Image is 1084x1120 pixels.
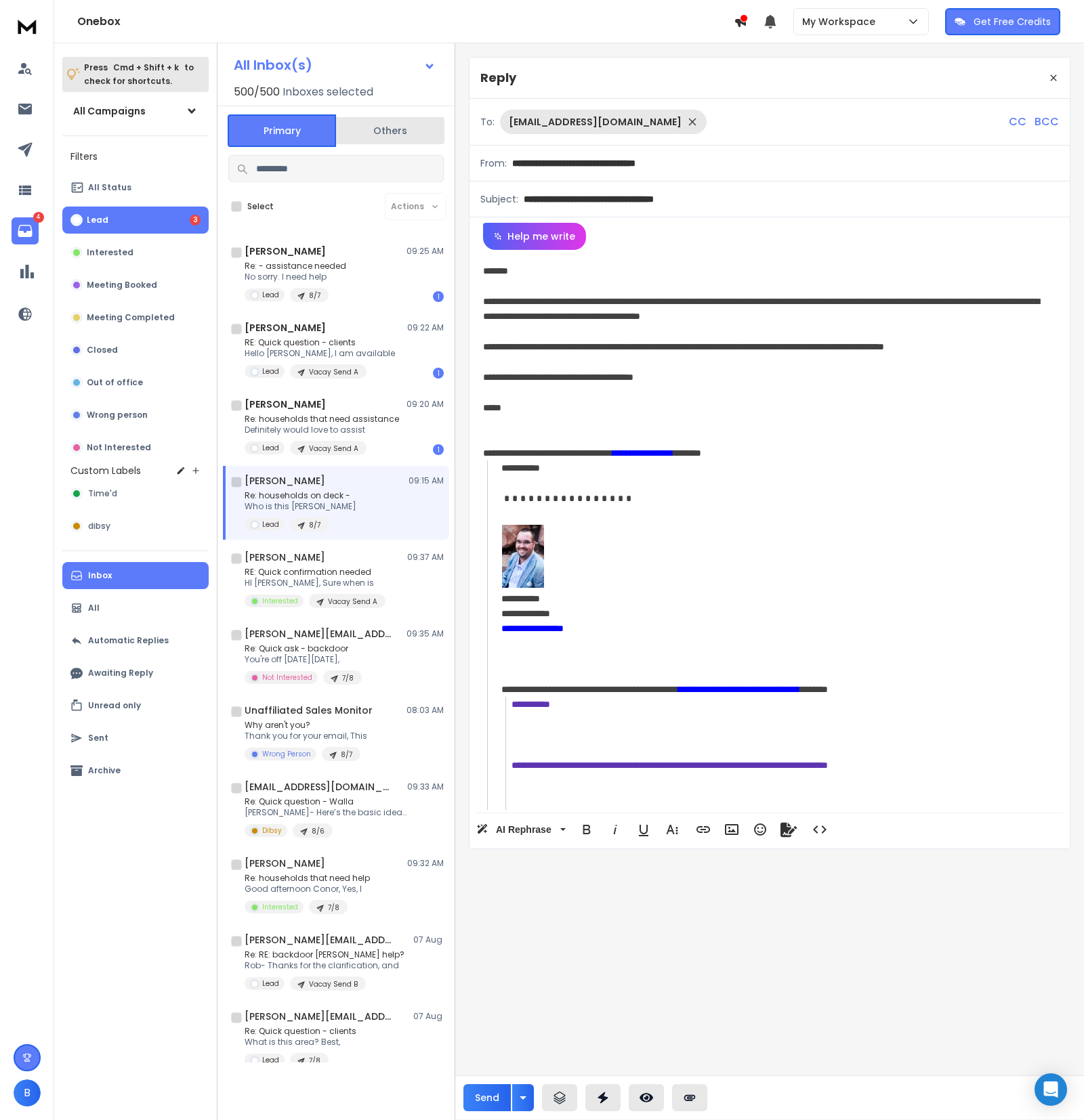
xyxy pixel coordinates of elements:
button: All Inbox(s) [223,51,446,79]
p: Interested [87,247,133,258]
p: 07 Aug [413,934,444,945]
p: 09:33 AM [407,781,444,792]
p: To: [480,115,495,129]
p: Automatic Replies [88,635,169,646]
p: Lead [262,366,279,376]
button: Underline (⌘U) [631,816,656,843]
button: Inbox [62,562,209,589]
p: Inbox [88,570,112,581]
h1: [PERSON_NAME] [245,244,326,258]
p: 09:35 AM [406,628,444,639]
p: 7/8 [342,673,354,683]
p: Out of office [87,377,143,388]
p: Re: Quick question - Walla [245,796,407,807]
button: All [62,595,209,622]
p: [PERSON_NAME]- Here’s the basic idea of [245,807,407,818]
p: Lead [262,978,279,989]
p: Get Free Credits [974,15,1051,28]
div: 1 [433,368,444,379]
p: No sorry. I need help [245,272,346,282]
p: 8/7 [309,520,320,530]
p: Lead [262,290,279,300]
span: dibsy [88,521,110,532]
p: Lead [262,519,279,530]
p: HI [PERSON_NAME], Sure when is [245,578,385,588]
button: Others [336,116,444,146]
p: Lead [87,215,108,225]
p: 09:20 AM [406,399,444,410]
button: Meeting Completed [62,304,209,331]
p: 7/8 [328,903,339,913]
p: [EMAIL_ADDRESS][DOMAIN_NAME] [509,115,682,129]
p: Not Interested [262,672,312,683]
button: All Status [62,174,209,201]
h1: [PERSON_NAME][EMAIL_ADDRESS][DOMAIN_NAME] [245,627,394,641]
button: Get Free Credits [945,8,1060,35]
h3: Inboxes selected [283,84,373,100]
p: Meeting Booked [87,280,157,290]
p: Interested [262,596,298,606]
button: More Text [659,816,685,843]
p: BCC [1035,114,1059,130]
p: Good afternoon Conor, Yes, I [245,884,370,895]
p: Re: households that need help [245,873,370,884]
p: Vacay Send A [309,367,358,377]
p: Vacay Send A [328,597,377,607]
h1: All Inbox(s) [234,58,312,72]
h1: [PERSON_NAME] [245,474,325,488]
span: Time'd [88,488,117,499]
p: 08:03 AM [406,705,444,716]
p: My Workspace [802,15,881,28]
button: Awaiting Reply [62,660,209,687]
p: Press to check for shortcuts. [84,61,194,88]
p: 8/7 [309,290,320,301]
p: Subject: [480,192,518,206]
p: 09:22 AM [407,322,444,333]
button: AI Rephrase [474,816,568,843]
p: Why aren't you? [245,720,367,731]
h1: Unaffiliated Sales Monitor [245,704,373,717]
button: Meeting Booked [62,272,209,299]
p: Re: households that need assistance [245,414,399,425]
p: Archive [88,765,121,776]
p: 7/8 [309,1056,320,1066]
p: Meeting Completed [87,312,175,323]
p: Re: - assistance needed [245,261,346,272]
p: Rob- Thanks for the clarification, and [245,960,404,971]
p: What is this area? Best, [245,1037,356,1048]
button: Automatic Replies [62,627,209,654]
p: Vacay Send A [309,444,358,454]
p: Lead [262,443,279,453]
button: Help me write [483,223,586,250]
button: Signature [776,816,801,843]
p: Lead [262,1055,279,1065]
button: B [14,1079,41,1106]
p: Re: households on deck - [245,490,356,501]
button: Archive [62,757,209,784]
p: Unread only [88,700,141,711]
button: Emoticons [747,816,773,843]
button: Time'd [62,480,209,507]
button: Primary [228,114,336,147]
button: Closed [62,337,209,364]
p: 09:15 AM [409,475,444,486]
p: Vacay Send B [309,979,358,989]
p: 8/7 [341,750,352,760]
div: 1 [433,291,444,302]
img: logo [14,14,41,39]
button: Code View [807,816,833,843]
p: Who is this [PERSON_NAME] [245,501,356,512]
p: Awaiting Reply [88,668,153,679]
p: Re: Quick ask - backdoor [245,643,362,654]
p: Not Interested [87,442,151,453]
span: Cmd + Shift + k [111,60,181,75]
div: 3 [190,215,201,225]
button: Italic (⌘I) [602,816,628,843]
div: Open Intercom Messenger [1035,1073,1067,1106]
h1: [PERSON_NAME][EMAIL_ADDRESS][DOMAIN_NAME] [245,933,394,947]
p: Dibsy [262,825,282,836]
p: CC [1009,114,1026,130]
h1: [EMAIL_ADDRESS][DOMAIN_NAME] [245,780,394,794]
